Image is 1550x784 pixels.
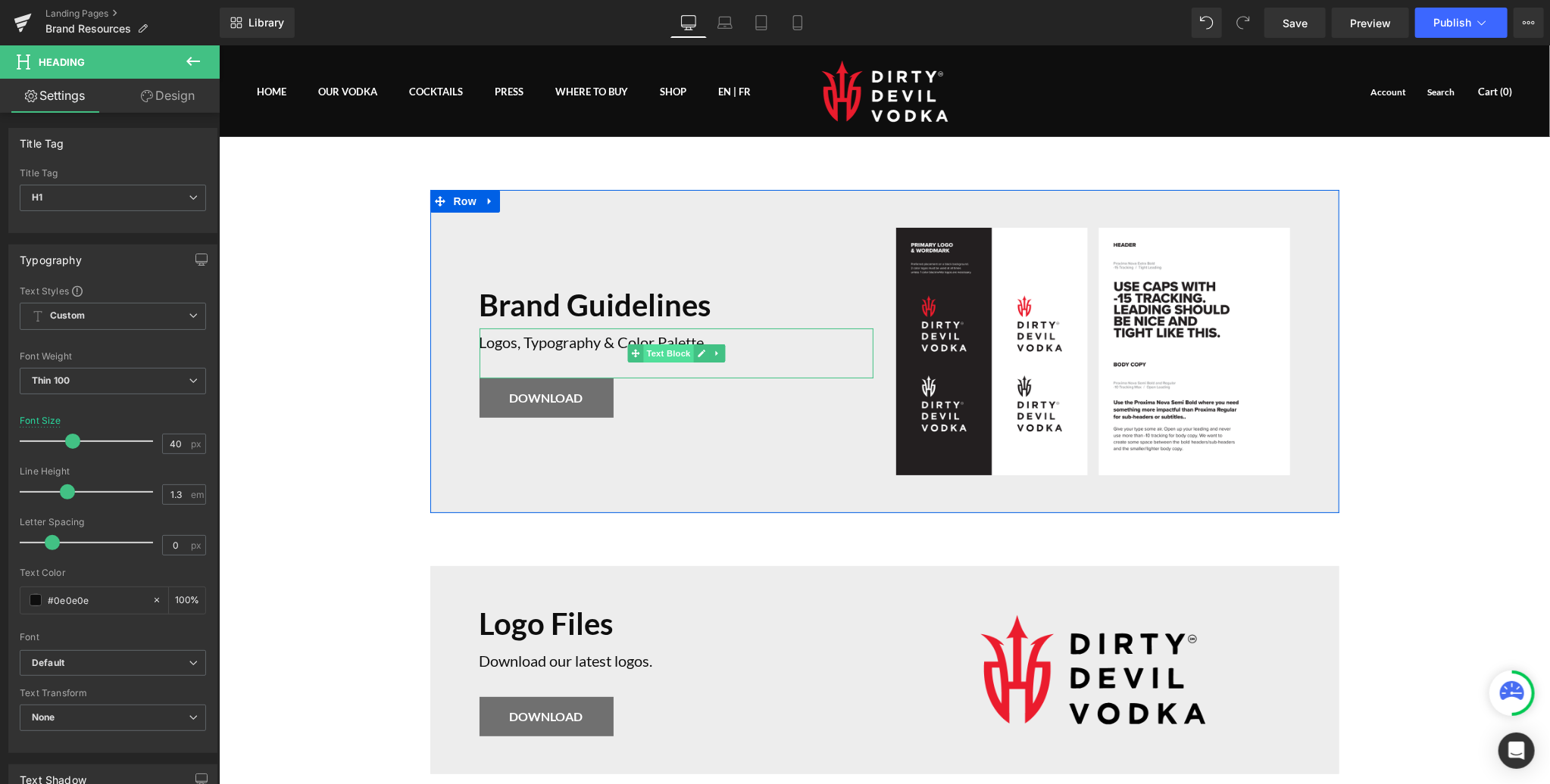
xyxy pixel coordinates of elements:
a: Expand / Collapse [261,145,281,167]
button: More [1514,8,1544,38]
div: Line Height [20,466,206,477]
span: Library [248,16,284,30]
span: px [191,439,204,449]
span: Save [1283,15,1308,31]
b: None [32,711,55,723]
span: px [191,540,204,550]
a: Mobile [780,8,816,38]
b: Logo Files [261,560,395,596]
a: Design [113,79,223,113]
a: Preview [1332,8,1409,38]
div: Title Tag [20,168,206,179]
i: Default [32,657,64,670]
span: Preview [1350,15,1391,31]
b: Brand Guidelines [261,241,492,278]
a: New Library [220,8,295,38]
img: dirtydevilvodka [602,14,730,78]
a: Download [261,652,395,691]
span: Heading [39,56,85,68]
b: Thin 100 [32,375,70,386]
span: em [191,490,204,499]
span: 0 [1284,40,1290,52]
div: Typography [20,245,82,266]
b: Custom [50,310,85,322]
a: Expand / Collapse [490,299,506,317]
div: Font Weight [20,351,206,362]
nav: Main navigation [38,35,532,56]
b: H1 [32,191,42,203]
a: Account [1152,39,1187,54]
a: Search [1208,39,1236,54]
div: Text Transform [20,688,206,698]
div: Open Intercom Messenger [1498,733,1535,769]
div: Letter Spacing [20,517,206,527]
span: Text Block [424,299,474,317]
div: Text Color [20,568,206,578]
div: Title Tag [20,129,64,150]
button: Undo [1192,8,1222,38]
a: OUR VODKAOUR VODKA [99,40,158,52]
span: Brand Resources [45,23,131,35]
div: Text Styles [20,285,206,297]
button: Publish [1415,8,1508,38]
div: Font Size [20,415,61,426]
a: COCKTAILSCOCKTAILS [190,40,244,52]
div: % [169,587,205,614]
span: Row [231,145,261,167]
span: Download [291,664,364,678]
a: HOMEHOME [38,40,67,52]
a: EN | FR [499,40,532,52]
a: WHERE TO BUYWHERE TO BUY [336,40,409,52]
a: Laptop [707,8,743,38]
a: Landing Pages [45,8,220,20]
input: Color [48,592,145,608]
div: Font [20,632,206,642]
p: Download our latest logos. [261,602,655,629]
span: Download [291,345,364,359]
a: SHOP [441,40,467,52]
a: PRESSPRESS [276,40,305,52]
a: Tablet [743,8,780,38]
span: Publish [1433,17,1471,29]
button: Redo [1228,8,1258,38]
p: Logos, Typography & Color Palette. [261,283,655,310]
a: Desktop [670,8,707,38]
a: Download [261,333,395,372]
a: Open cart [1259,40,1293,52]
